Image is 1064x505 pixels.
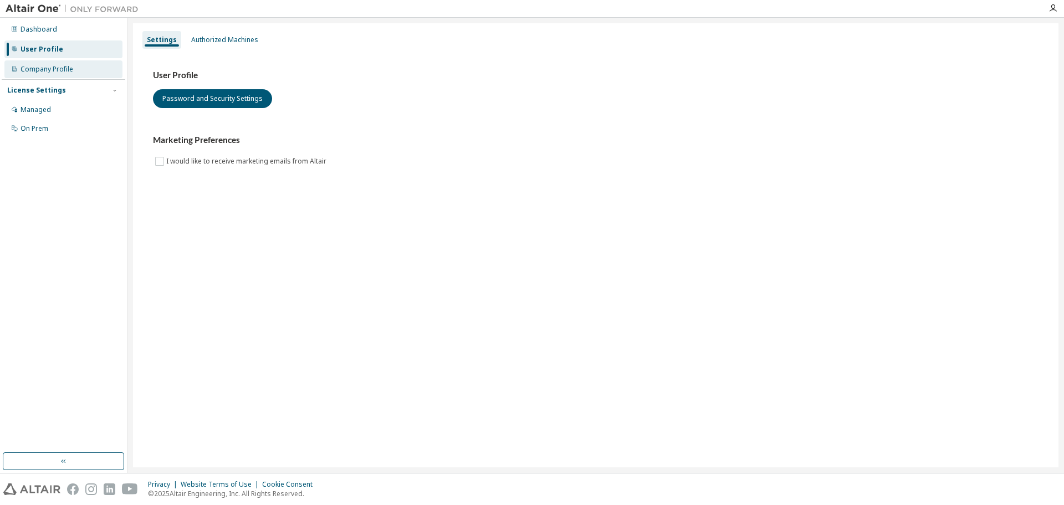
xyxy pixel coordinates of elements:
div: License Settings [7,86,66,95]
h3: User Profile [153,70,1039,81]
img: youtube.svg [122,483,138,495]
div: User Profile [21,45,63,54]
div: Website Terms of Use [181,480,262,489]
p: © 2025 Altair Engineering, Inc. All Rights Reserved. [148,489,319,498]
div: Company Profile [21,65,73,74]
img: altair_logo.svg [3,483,60,495]
img: Altair One [6,3,144,14]
div: Dashboard [21,25,57,34]
label: I would like to receive marketing emails from Altair [166,155,329,168]
img: instagram.svg [85,483,97,495]
div: Cookie Consent [262,480,319,489]
img: facebook.svg [67,483,79,495]
button: Password and Security Settings [153,89,272,108]
div: Authorized Machines [191,35,258,44]
div: On Prem [21,124,48,133]
div: Privacy [148,480,181,489]
div: Managed [21,105,51,114]
div: Settings [147,35,177,44]
h3: Marketing Preferences [153,135,1039,146]
img: linkedin.svg [104,483,115,495]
